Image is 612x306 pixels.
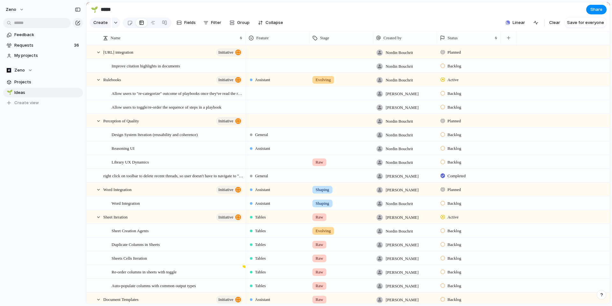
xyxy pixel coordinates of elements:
[386,77,413,83] span: Nordin Bouchrit
[216,186,243,194] button: initiative
[112,199,140,207] span: Word Integration
[549,19,560,26] span: Clear
[448,228,461,234] span: Backlog
[316,255,323,262] span: Raw
[386,283,419,289] span: [PERSON_NAME]
[218,48,233,57] span: initiative
[448,104,461,111] span: Backlog
[255,18,286,28] button: Collapse
[386,50,413,56] span: Nordin Bouchrit
[90,18,111,28] button: Create
[112,103,221,111] span: Allow users to toggle/re-order the sequence of steps in a playbook
[216,117,243,125] button: initiative
[255,283,266,289] span: Tables
[386,118,413,125] span: Nordin Bouchrit
[448,187,461,193] span: Planned
[255,269,266,275] span: Tables
[103,117,139,124] span: Perception of Quality
[14,89,81,96] span: Ideas
[316,214,323,220] span: Raw
[112,158,149,165] span: Library UX Dynamics
[513,19,525,26] span: Linear
[386,159,413,166] span: Nordin Bouchrit
[112,62,180,69] span: Improve citation highlights in documents
[184,19,196,26] span: Fields
[3,51,83,60] a: My projects
[112,131,198,138] span: Design System Iteration (reusability and coherence)
[448,145,461,152] span: Backlog
[320,35,329,41] span: Stage
[112,89,244,97] span: Allow users to "re-categorize" outcome of playbooks once they've read the reasoning
[386,214,419,221] span: [PERSON_NAME]
[255,241,266,248] span: Tables
[7,89,11,96] div: 🌱
[386,173,419,180] span: [PERSON_NAME]
[386,146,413,152] span: Nordin Bouchrit
[316,159,323,165] span: Raw
[103,172,244,179] span: right click on toolbar to delete recent threads, so user doesn't have to navigate to "seem more" ...
[103,186,132,193] span: Word Integration
[211,19,221,26] span: Filter
[448,118,461,124] span: Planned
[586,5,607,14] button: Share
[255,187,270,193] span: Assistant
[6,89,12,96] button: 🌱
[565,18,607,28] button: Save for everyone
[448,241,461,248] span: Backlog
[112,144,135,152] span: Reasoning UI
[255,173,268,179] span: General
[503,18,528,27] button: Linear
[103,76,121,83] span: Rulebooks
[201,18,224,28] button: Filter
[93,19,108,26] span: Create
[316,283,323,289] span: Raw
[237,19,250,26] span: Group
[386,201,413,207] span: Nordin Bouchrit
[14,32,81,38] span: Feedback
[218,117,233,126] span: initiative
[316,296,323,303] span: Raw
[112,282,196,289] span: Auto-populate columns with common output types
[112,254,147,262] span: Sheets Cells Iteration
[448,49,461,56] span: Planned
[103,48,133,56] span: [URL] integration
[448,296,461,303] span: Backlog
[255,255,266,262] span: Tables
[218,185,233,194] span: initiative
[448,214,459,220] span: Active
[89,4,99,15] button: 🌱
[14,79,81,85] span: Projects
[448,63,461,69] span: Backlog
[6,6,16,13] span: Zeno
[448,159,461,165] span: Backlog
[103,213,127,220] span: Sheet Iteration
[255,296,270,303] span: Assistant
[266,19,283,26] span: Collapse
[386,256,419,262] span: [PERSON_NAME]
[74,42,80,49] span: 36
[448,77,459,83] span: Active
[386,132,413,138] span: Nordin Bouchrit
[111,35,120,41] span: Name
[216,295,243,304] button: initiative
[255,214,266,220] span: Tables
[448,90,461,97] span: Backlog
[255,200,270,207] span: Assistant
[216,76,243,84] button: initiative
[218,295,233,304] span: initiative
[112,268,177,275] span: Re-order columns in sheets with toggle
[386,297,419,303] span: [PERSON_NAME]
[386,187,419,193] span: [PERSON_NAME]
[3,98,83,108] button: Create view
[216,213,243,221] button: initiative
[14,52,81,59] span: My projects
[316,187,329,193] span: Shaping
[448,132,461,138] span: Backlog
[3,65,83,75] button: Zeno
[3,77,83,87] a: Projects
[386,242,419,248] span: [PERSON_NAME]
[547,18,563,28] button: Clear
[3,88,83,97] a: 🌱Ideas
[255,228,266,234] span: Tables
